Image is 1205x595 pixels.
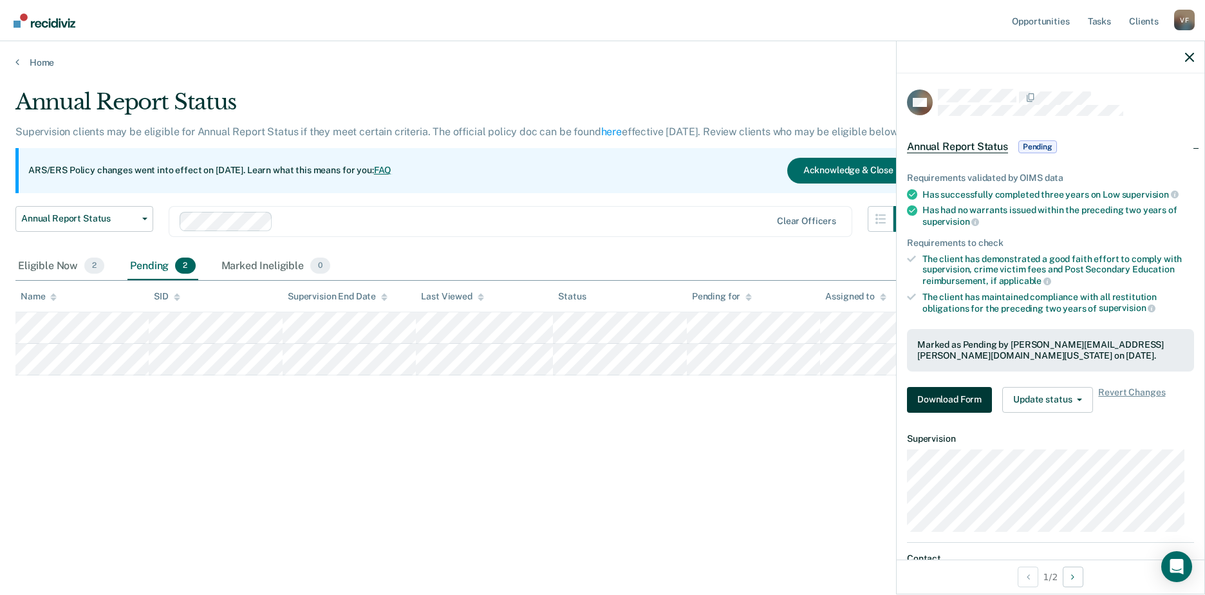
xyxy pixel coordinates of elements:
div: Marked Ineligible [219,252,333,281]
span: supervision [922,216,979,227]
div: V F [1174,10,1195,30]
span: Revert Changes [1098,387,1165,413]
span: 2 [84,258,104,274]
button: Previous Opportunity [1018,567,1038,587]
span: 0 [310,258,330,274]
p: Supervision clients may be eligible for Annual Report Status if they meet certain criteria. The o... [15,126,899,138]
div: Eligible Now [15,252,107,281]
span: applicable [999,276,1051,286]
button: Next Opportunity [1063,567,1083,587]
div: Open Intercom Messenger [1161,551,1192,582]
div: Has successfully completed three years on Low [922,189,1194,200]
div: Pending for [692,291,752,302]
button: Profile dropdown button [1174,10,1195,30]
a: Home [15,57,1190,68]
div: The client has demonstrated a good faith effort to comply with supervision, crime victim fees and... [922,254,1194,287]
div: Annual Report StatusPending [897,126,1204,167]
a: here [601,126,622,138]
div: Supervision End Date [288,291,388,302]
span: Annual Report Status [21,213,137,224]
div: The client has maintained compliance with all restitution obligations for the preceding two years of [922,292,1194,314]
div: Status [558,291,586,302]
div: Has had no warrants issued within the preceding two years of [922,205,1194,227]
dt: Contact [907,553,1194,564]
button: Download Form [907,387,992,413]
div: Requirements validated by OIMS data [907,173,1194,184]
a: FAQ [374,165,392,175]
span: supervision [1122,189,1179,200]
div: 1 / 2 [897,560,1204,594]
div: SID [154,291,180,302]
span: 2 [175,258,195,274]
a: Navigate to form link [907,387,997,413]
button: Acknowledge & Close [787,158,910,184]
span: Annual Report Status [907,140,1008,153]
span: Pending [1018,140,1057,153]
div: Marked as Pending by [PERSON_NAME][EMAIL_ADDRESS][PERSON_NAME][DOMAIN_NAME][US_STATE] on [DATE]. [917,339,1184,361]
div: Clear officers [777,216,836,227]
div: Assigned to [825,291,886,302]
dt: Supervision [907,433,1194,444]
div: Requirements to check [907,238,1194,249]
img: Recidiviz [14,14,75,28]
button: Update status [1002,387,1093,413]
div: Name [21,291,57,302]
div: Pending [127,252,198,281]
div: Annual Report Status [15,89,919,126]
p: ARS/ERS Policy changes went into effect on [DATE]. Learn what this means for you: [28,164,391,177]
span: supervision [1099,303,1155,313]
div: Last Viewed [421,291,483,302]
